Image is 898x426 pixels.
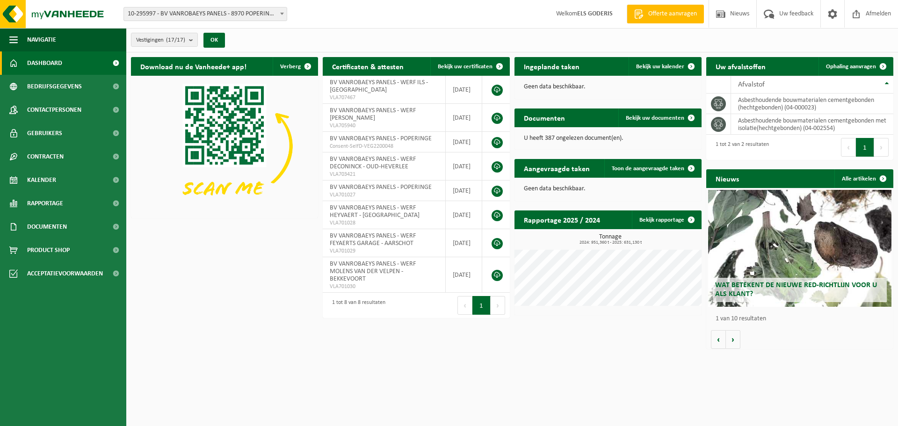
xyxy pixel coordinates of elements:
span: BV VANROBAEYS PANELS - POPERINGE [330,135,432,142]
span: Contactpersonen [27,98,81,122]
td: [DATE] [446,181,482,201]
button: 1 [472,296,491,315]
button: Next [491,296,505,315]
span: 2024: 951,360 t - 2025: 631,130 t [519,240,702,245]
p: 1 van 10 resultaten [716,316,889,322]
a: Bekijk uw kalender [629,57,701,76]
span: VLA701029 [330,247,438,255]
button: Vorige [711,330,726,349]
p: Geen data beschikbaar. [524,84,692,90]
span: VLA701028 [330,219,438,227]
span: VLA707467 [330,94,438,101]
span: BV VANROBAEYS PANELS - POPERINGE [330,184,432,191]
a: Toon de aangevraagde taken [604,159,701,178]
span: BV VANROBAEYS PANELS - WERF FEYAERTS GARAGE - AARSCHOT [330,232,416,247]
button: OK [203,33,225,48]
h2: Aangevraagde taken [514,159,599,177]
span: Ophaling aanvragen [826,64,876,70]
span: Wat betekent de nieuwe RED-richtlijn voor u als klant? [715,282,877,298]
span: BV VANROBAEYS PANELS - WERF MOLENS VAN DER VELPEN - BEKKEVOORT [330,260,416,282]
td: asbesthoudende bouwmaterialen cementgebonden (hechtgebonden) (04-000023) [731,94,893,114]
span: VLA701027 [330,191,438,199]
span: BV VANROBAEYS PANELS - WERF ILS - [GEOGRAPHIC_DATA] [330,79,428,94]
td: [DATE] [446,229,482,257]
h2: Uw afvalstoffen [706,57,775,75]
div: 1 tot 2 van 2 resultaten [711,137,769,158]
h3: Tonnage [519,234,702,245]
button: Volgende [726,330,740,349]
span: Acceptatievoorwaarden [27,262,103,285]
strong: ELS GODERIS [577,10,613,17]
count: (17/17) [166,37,185,43]
h2: Download nu de Vanheede+ app! [131,57,256,75]
span: Offerte aanvragen [646,9,699,19]
img: Download de VHEPlus App [131,76,318,216]
span: VLA701030 [330,283,438,290]
a: Bekijk uw documenten [618,108,701,127]
div: 1 tot 8 van 8 resultaten [327,295,385,316]
td: [DATE] [446,132,482,152]
span: Rapportage [27,192,63,215]
span: Navigatie [27,28,56,51]
span: BV VANROBAEYS PANELS - WERF DECONINCK - OUD-HEVERLEE [330,156,416,170]
button: Previous [457,296,472,315]
span: Documenten [27,215,67,238]
td: [DATE] [446,104,482,132]
td: [DATE] [446,201,482,229]
h2: Rapportage 2025 / 2024 [514,210,609,229]
td: [DATE] [446,152,482,181]
span: BV VANROBAEYS PANELS - WERF HEYVAERT - [GEOGRAPHIC_DATA] [330,204,420,219]
a: Alle artikelen [834,169,892,188]
span: Dashboard [27,51,62,75]
span: Bekijk uw kalender [636,64,684,70]
td: [DATE] [446,257,482,293]
h2: Nieuws [706,169,748,188]
span: Verberg [280,64,301,70]
span: Kalender [27,168,56,192]
a: Bekijk uw certificaten [430,57,509,76]
button: Vestigingen(17/17) [131,33,198,47]
h2: Ingeplande taken [514,57,589,75]
span: Vestigingen [136,33,185,47]
span: Product Shop [27,238,70,262]
span: Bekijk uw documenten [626,115,684,121]
span: BV VANROBAEYS PANELS - WERF [PERSON_NAME] [330,107,416,122]
a: Offerte aanvragen [627,5,704,23]
span: Bekijk uw certificaten [438,64,492,70]
button: Next [874,138,889,157]
span: 10-295997 - BV VANROBAEYS PANELS - 8970 POPERINGE, BENELUXLAAN 12 [124,7,287,21]
span: Afvalstof [738,81,765,88]
span: Contracten [27,145,64,168]
td: asbesthoudende bouwmaterialen cementgebonden met isolatie(hechtgebonden) (04-002554) [731,114,893,135]
button: Previous [841,138,856,157]
p: U heeft 387 ongelezen document(en). [524,135,692,142]
h2: Documenten [514,108,574,127]
span: Consent-SelfD-VEG2200048 [330,143,438,150]
span: 10-295997 - BV VANROBAEYS PANELS - 8970 POPERINGE, BENELUXLAAN 12 [123,7,287,21]
h2: Certificaten & attesten [323,57,413,75]
span: Toon de aangevraagde taken [612,166,684,172]
button: Verberg [273,57,317,76]
span: VLA705940 [330,122,438,130]
span: Bedrijfsgegevens [27,75,82,98]
a: Ophaling aanvragen [818,57,892,76]
a: Bekijk rapportage [632,210,701,229]
td: [DATE] [446,76,482,104]
button: 1 [856,138,874,157]
span: VLA703421 [330,171,438,178]
span: Gebruikers [27,122,62,145]
p: Geen data beschikbaar. [524,186,692,192]
a: Wat betekent de nieuwe RED-richtlijn voor u als klant? [708,190,891,307]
